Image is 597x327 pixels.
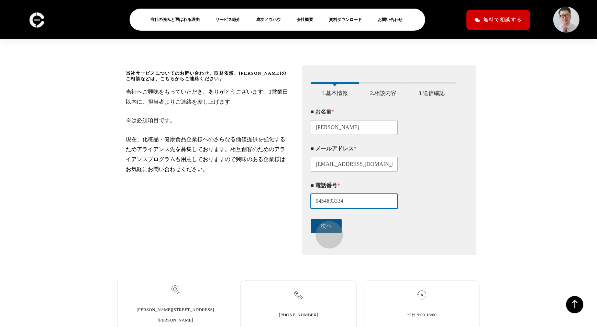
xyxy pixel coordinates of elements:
label: ■ お名前 [311,108,456,115]
button: 次ヘ [311,219,342,233]
span: 2 [359,82,407,84]
span: 当社サービスについてのお問い合わせ、取材依頼、[PERSON_NAME]のご相談などは、こちらからご連絡ください。 [126,71,290,82]
a: logo-c [27,16,46,22]
p: ※は必須項目です。 [126,116,290,126]
label: ■ メールアドレス [311,145,456,152]
p: 現在、化粧品・健康食品企業様へのさらなる価値提供を強化するためアライアンス先を募集しております。相互創客のためのアライアンスプログラムも用意しておりますので興味のある企業様はお気軽にお問い合わせ... [126,135,290,174]
a: お問い合わせ [378,15,408,24]
a: 成功ノウハウ [256,15,286,24]
a: 無料で相談する [466,10,530,30]
span: 1 [311,82,359,84]
a: 平日 9:00-18:00 [407,312,436,317]
a: サービス紹介 [215,15,246,24]
span: 無料で相談する [483,14,522,26]
a: [PERSON_NAME][STREET_ADDRESS][PERSON_NAME] [136,307,214,323]
span: 1.基本情報 [317,90,353,96]
img: logo-c [27,10,46,30]
label: ■ 電話番号 [311,182,456,189]
span: 2.相談内容 [365,90,401,96]
a: 資料ダウンロード [329,15,367,24]
p: 当社へご興味をもっていただき、ありがとうございます。1営業日以内に、担当者よりご連絡を差し上げます。 [126,87,290,107]
a: 会社概要 [297,15,319,24]
span: 3.送信確認 [413,90,450,96]
a: 当社の強みと選ばれる理由 [150,15,205,24]
span: 3 [407,82,456,84]
a: [PHONE_NUMBER] [279,312,318,317]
